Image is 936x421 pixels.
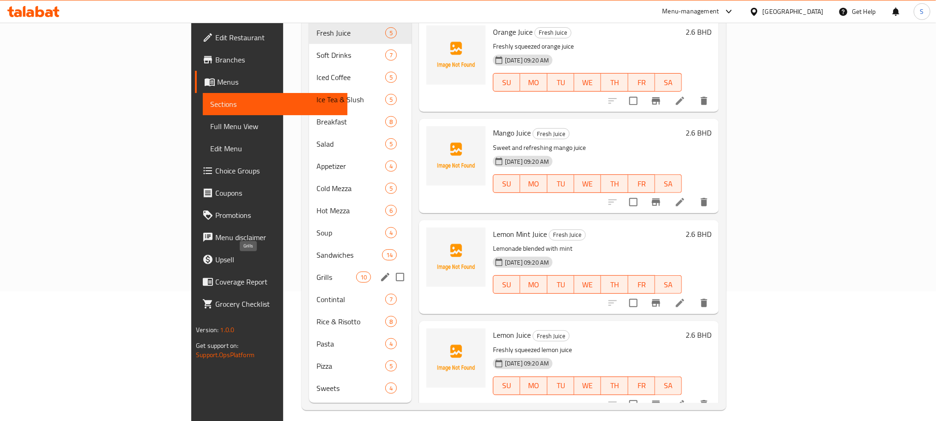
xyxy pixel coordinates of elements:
button: WE [574,174,601,193]
img: Lemon Juice [426,328,486,388]
button: SA [655,275,682,294]
span: 5 [386,362,396,371]
button: MO [520,275,547,294]
div: items [385,183,397,194]
span: Edit Restaurant [215,32,340,43]
div: items [385,94,397,105]
span: FR [632,379,651,392]
div: items [385,205,397,216]
button: SA [655,73,682,92]
a: Edit menu item [675,95,686,106]
a: Edit menu item [675,297,686,309]
button: TH [601,275,628,294]
button: MO [520,73,547,92]
span: WE [578,177,597,191]
button: SU [493,73,520,92]
button: TU [547,275,574,294]
button: SU [493,275,520,294]
span: Pizza [316,360,385,371]
div: Cold Mezza [316,183,385,194]
span: 5 [386,29,396,37]
span: Select to update [624,293,643,313]
div: Salad5 [309,133,412,155]
span: Select to update [624,192,643,212]
img: Orange Juice [426,25,486,85]
span: Edit Menu [210,143,340,154]
span: S [920,6,924,17]
span: 10 [357,273,371,282]
span: TU [551,76,571,89]
span: FR [632,76,651,89]
span: WE [578,278,597,291]
div: Fresh Juice [533,128,570,139]
button: TH [601,377,628,395]
span: Menus [217,76,340,87]
div: Soft Drinks [316,50,385,61]
span: Coupons [215,187,340,198]
span: Fresh Juice [549,229,585,240]
p: Sweet and refreshing mango juice [493,142,682,154]
span: SU [497,379,517,392]
a: Coupons [195,182,347,204]
div: Contintal7 [309,288,412,310]
span: FR [632,278,651,291]
div: Rice & Risotto [316,316,385,327]
span: 1.0.0 [220,324,234,336]
div: Soup4 [309,222,412,244]
img: Mango Juice [426,126,486,186]
div: Menu-management [662,6,719,17]
span: MO [524,379,543,392]
span: Iced Coffee [316,72,385,83]
a: Coverage Report [195,271,347,293]
button: FR [628,174,655,193]
span: Pasta [316,338,385,349]
button: MO [520,174,547,193]
span: Breakfast [316,116,385,127]
button: TU [547,174,574,193]
span: Full Menu View [210,121,340,132]
span: 5 [386,95,396,104]
span: TU [551,177,571,191]
div: items [356,272,371,283]
span: FR [632,177,651,191]
div: items [385,72,397,83]
span: TH [605,177,624,191]
div: Appetizer4 [309,155,412,177]
button: TH [601,73,628,92]
span: SU [497,76,517,89]
a: Edit menu item [675,399,686,410]
button: SU [493,377,520,395]
button: TH [601,174,628,193]
span: Menu disclaimer [215,232,340,243]
span: TU [551,379,571,392]
div: Ice Tea & Slush5 [309,88,412,111]
button: Branch-specific-item [645,292,667,314]
span: Orange Juice [493,25,533,39]
div: Appetizer [316,161,385,172]
button: FR [628,275,655,294]
div: Fresh Juice [535,27,571,38]
span: Select to update [624,395,643,414]
button: MO [520,377,547,395]
div: items [385,383,397,394]
span: [DATE] 09:20 AM [501,258,553,267]
div: Contintal [316,294,385,305]
span: 4 [386,229,396,237]
span: Grocery Checklist [215,298,340,310]
span: [DATE] 09:20 AM [501,56,553,65]
div: Sweets [316,383,385,394]
p: Freshly squeezed orange juice [493,41,682,52]
span: WE [578,379,597,392]
div: Pasta4 [309,333,412,355]
span: 7 [386,51,396,60]
span: 4 [386,340,396,348]
button: SA [655,174,682,193]
span: [DATE] 09:20 AM [501,157,553,166]
span: MO [524,76,543,89]
span: 5 [386,73,396,82]
span: MO [524,278,543,291]
div: Breakfast8 [309,111,412,133]
button: FR [628,73,655,92]
div: Fresh Juice [533,330,570,341]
